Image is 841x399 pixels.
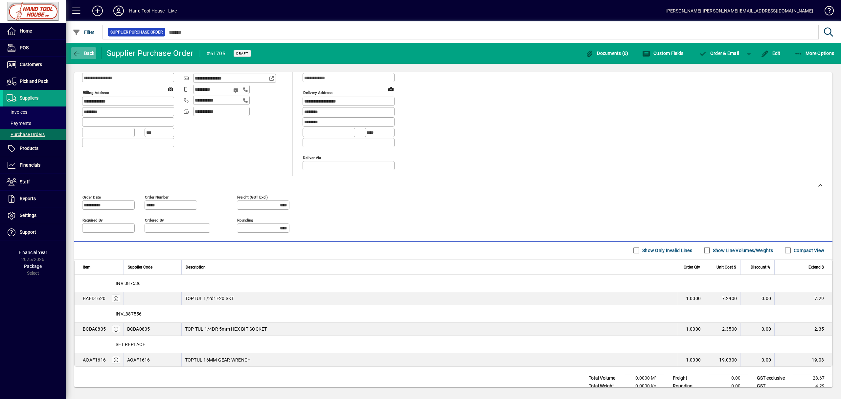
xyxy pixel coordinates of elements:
button: Custom Fields [641,47,685,59]
div: Hand Tool House - Live [129,6,177,16]
mat-label: Ordered by [145,218,164,222]
td: 28.67 [793,374,832,382]
label: Show Only Invalid Lines [641,247,692,254]
span: Item [83,264,91,271]
span: TOP TUL 1/4DR 5mm HEX BIT SOCKET [185,326,267,332]
a: Payments [3,118,66,129]
span: Home [20,28,32,34]
a: Staff [3,174,66,190]
td: Rounding [670,382,709,390]
a: Invoices [3,106,66,118]
td: 0.00 [740,353,774,366]
a: Customers [3,57,66,73]
span: TOPTUL 1/2dr E20 SKT [185,295,234,302]
div: #61705 [207,48,225,59]
span: POS [20,45,29,50]
span: More Options [794,51,834,56]
td: 0.0000 M³ [625,374,664,382]
span: Extend $ [808,264,824,271]
a: Pick and Pack [3,73,66,90]
button: Documents (0) [584,47,630,59]
td: 1.0000 [678,353,704,366]
a: Products [3,140,66,157]
span: Suppliers [20,95,38,101]
button: Filter [71,26,96,38]
label: Show Line Volumes/Weights [712,247,773,254]
div: INV_387556 [75,305,832,322]
span: Order & Email [699,51,739,56]
mat-label: Deliver via [303,155,321,160]
td: 0.00 [740,323,774,336]
td: Freight [670,374,709,382]
span: TOPTUL 16MM GEAR WRENCH [185,357,251,363]
button: Order & Email [695,47,742,59]
label: Compact View [792,247,824,254]
a: POS [3,40,66,56]
span: Reports [20,196,36,201]
a: Settings [3,207,66,224]
span: Staff [20,179,30,184]
td: 7.29 [774,292,832,305]
button: Back [71,47,96,59]
app-page-header-button: Back [66,47,102,59]
div: SET REPLACE [75,336,832,353]
span: Pick and Pack [20,79,48,84]
td: 7.2900 [704,292,740,305]
div: BAED1620 [83,295,105,302]
span: Draft [236,51,248,56]
div: Supplier Purchase Order [107,48,193,59]
span: Payments [7,121,31,126]
span: Custom Fields [642,51,684,56]
td: 1.0000 [678,292,704,305]
td: 0.0000 Kg [625,382,664,390]
span: Invoices [7,109,27,115]
span: Support [20,229,36,235]
a: Home [3,23,66,39]
span: Documents (0) [586,51,628,56]
a: View on map [386,83,396,94]
button: Profile [108,5,129,17]
td: 2.3500 [704,323,740,336]
span: Financial Year [19,250,47,255]
button: Send SMS [229,82,244,98]
span: Package [24,264,42,269]
td: 1.0000 [678,323,704,336]
td: GST exclusive [754,374,793,382]
mat-label: Freight (GST excl) [237,195,268,199]
td: BCDA0805 [124,323,181,336]
span: Description [186,264,206,271]
td: GST [754,382,793,390]
td: AOAF1616 [124,353,181,366]
a: Financials [3,157,66,174]
mat-label: Order number [145,195,169,199]
div: BCDA0805 [83,326,106,332]
a: Support [3,224,66,241]
mat-label: Required by [82,218,102,222]
span: Products [20,146,38,151]
a: Knowledge Base [820,1,833,23]
a: View on map [165,83,176,94]
span: Settings [20,213,36,218]
span: Filter [73,30,95,35]
td: 4.29 [793,382,832,390]
td: 2.35 [774,323,832,336]
span: Supplier Purchase Order [110,29,163,35]
span: Order Qty [684,264,700,271]
td: 0.00 [740,292,774,305]
div: AOAF1616 [83,357,106,363]
td: 19.03 [774,353,832,366]
mat-label: Rounding [237,218,253,222]
span: Customers [20,62,42,67]
span: Edit [761,51,781,56]
div: [PERSON_NAME] [PERSON_NAME][EMAIL_ADDRESS][DOMAIN_NAME] [666,6,813,16]
button: Add [87,5,108,17]
td: Total Volume [585,374,625,382]
button: Edit [759,47,782,59]
mat-label: Order date [82,195,101,199]
span: Purchase Orders [7,132,45,137]
a: Reports [3,191,66,207]
button: More Options [793,47,836,59]
td: 0.00 [709,382,748,390]
span: Unit Cost $ [716,264,736,271]
a: Purchase Orders [3,129,66,140]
